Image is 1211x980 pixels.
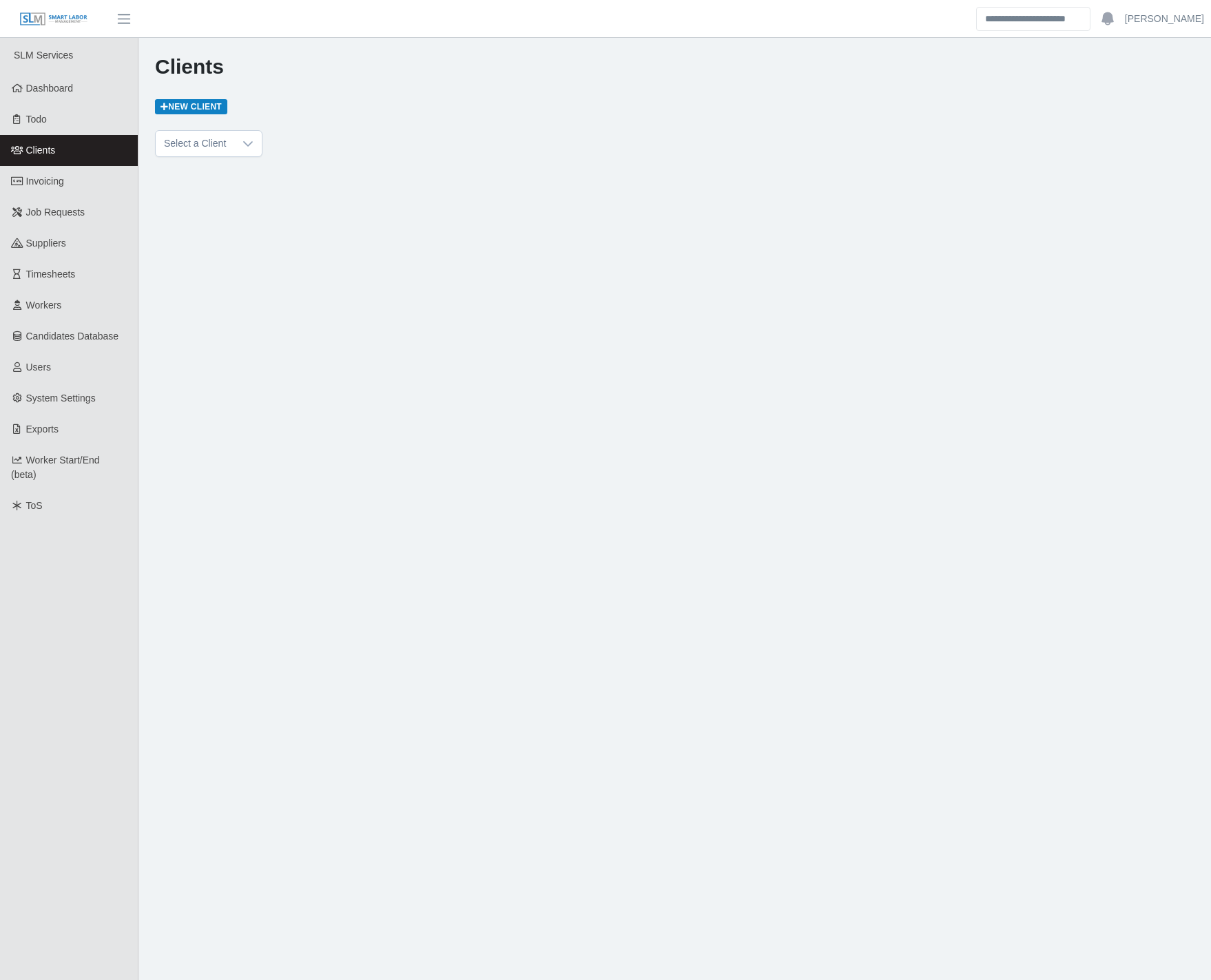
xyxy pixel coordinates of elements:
[26,331,119,342] span: Candidates Database
[14,50,73,61] span: SLM Services
[11,455,100,480] span: Worker Start/End (beta)
[26,424,59,435] span: Exports
[26,362,52,373] span: Users
[26,83,74,94] span: Dashboard
[26,300,62,311] span: Workers
[156,131,234,156] span: Select a Client
[26,114,47,125] span: Todo
[26,269,76,280] span: Timesheets
[976,7,1090,31] input: Search
[26,145,56,156] span: Clients
[26,176,64,187] span: Invoicing
[155,99,227,114] a: New Client
[26,500,43,511] span: ToS
[1125,12,1204,26] a: [PERSON_NAME]
[26,207,85,218] span: Job Requests
[19,12,88,27] img: SLM Logo
[155,54,1194,79] h1: Clients
[26,238,66,249] span: Suppliers
[26,393,96,404] span: System Settings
